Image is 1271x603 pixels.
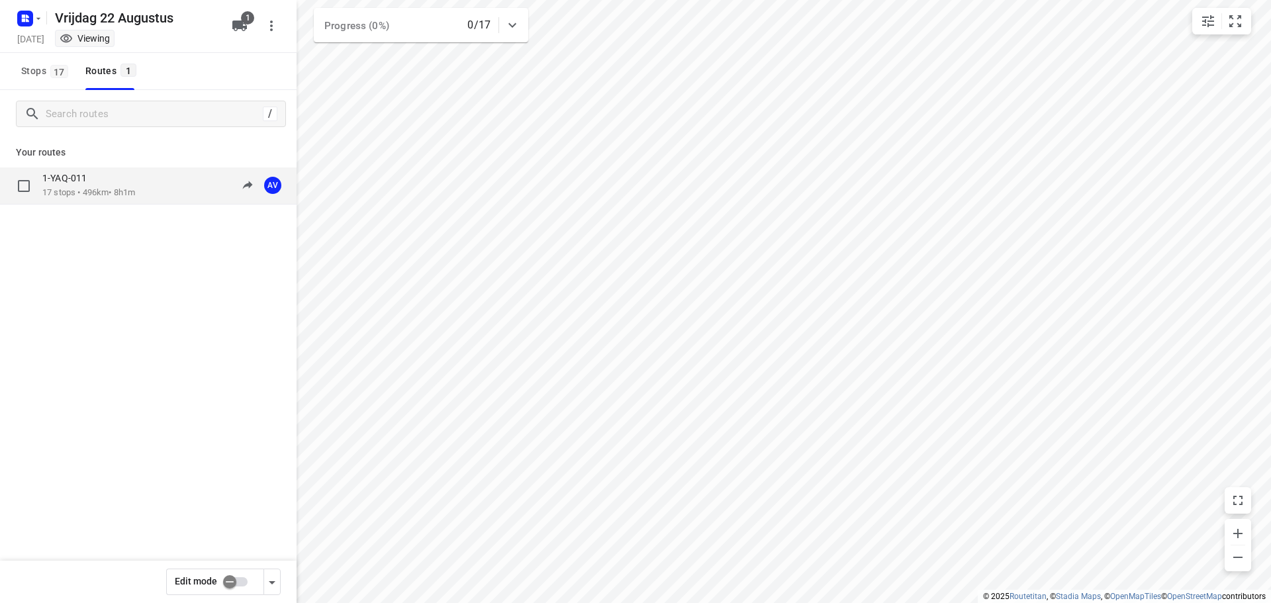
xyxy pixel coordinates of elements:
p: 17 stops • 496km • 8h1m [42,187,135,199]
button: 1 [226,13,253,39]
div: Routes [85,63,140,79]
button: Map settings [1195,8,1221,34]
div: small contained button group [1192,8,1251,34]
a: OpenMapTiles [1110,592,1161,601]
p: 1-YAQ-011 [42,172,95,184]
p: Your routes [16,146,281,160]
div: Progress (0%)0/17 [314,8,528,42]
button: Fit zoom [1222,8,1248,34]
a: OpenStreetMap [1167,592,1222,601]
p: 0/17 [467,17,491,33]
button: More [258,13,285,39]
input: Search routes [46,104,263,124]
span: Edit mode [175,576,217,586]
span: Select [11,173,37,199]
span: 1 [241,11,254,24]
a: Routetitan [1010,592,1047,601]
span: 1 [120,64,136,77]
button: Send to driver [234,172,261,199]
div: You are currently in view mode. To make any changes, go to edit project. [60,32,110,45]
li: © 2025 , © , © © contributors [983,592,1266,601]
span: 17 [50,65,68,78]
div: / [263,107,277,121]
span: Progress (0%) [324,20,389,32]
span: Stops [21,63,72,79]
a: Stadia Maps [1056,592,1101,601]
div: Driver app settings [264,573,280,590]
